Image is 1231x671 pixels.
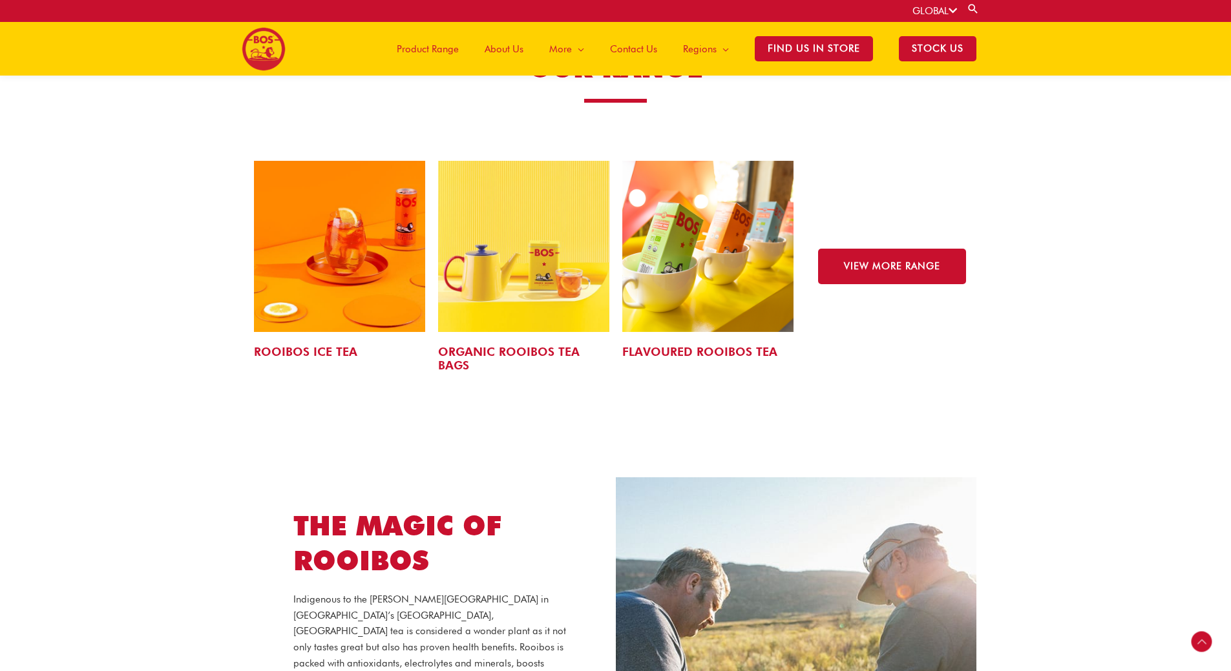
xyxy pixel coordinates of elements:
[397,30,459,68] span: Product Range
[886,22,989,76] a: STOCK US
[899,36,976,61] span: STOCK US
[622,345,777,358] a: FLAVOURED ROOIBOS TEA
[683,30,717,68] span: Regions
[912,5,957,17] a: GLOBAL
[485,30,523,68] span: About Us
[293,508,577,579] h2: THE MAGIC OF ROOIBOS
[610,30,657,68] span: Contact Us
[755,36,873,61] span: Find Us in Store
[242,27,286,71] img: BOS logo finals-200px
[438,345,580,373] a: ORGANIC ROOIBOS TEA BAGS
[438,161,609,332] img: hot-tea-2-copy
[374,22,989,76] nav: Site Navigation
[254,161,425,332] img: peach
[597,22,670,76] a: Contact Us
[967,3,980,15] a: Search button
[818,249,966,284] a: VIEW MORE RANGE
[254,345,357,358] a: ROOIBOS ICE TEA
[844,262,940,271] span: VIEW MORE RANGE
[549,30,572,68] span: More
[472,22,536,76] a: About Us
[536,22,597,76] a: More
[742,22,886,76] a: Find Us in Store
[384,22,472,76] a: Product Range
[670,22,742,76] a: Regions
